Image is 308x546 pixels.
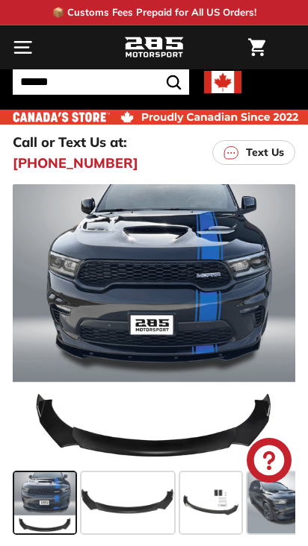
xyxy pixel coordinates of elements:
p: 📦 Customs Fees Prepaid for All US Orders! [52,5,256,20]
input: Search [13,69,189,95]
a: [PHONE_NUMBER] [13,153,138,173]
inbox-online-store-chat: Shopify online store chat [242,438,296,486]
p: Call or Text Us at: [13,132,127,152]
img: Logo_285_Motorsport_areodynamics_components [124,35,184,60]
a: Text Us [212,140,295,165]
a: Cart [241,26,273,69]
p: Text Us [246,145,284,160]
